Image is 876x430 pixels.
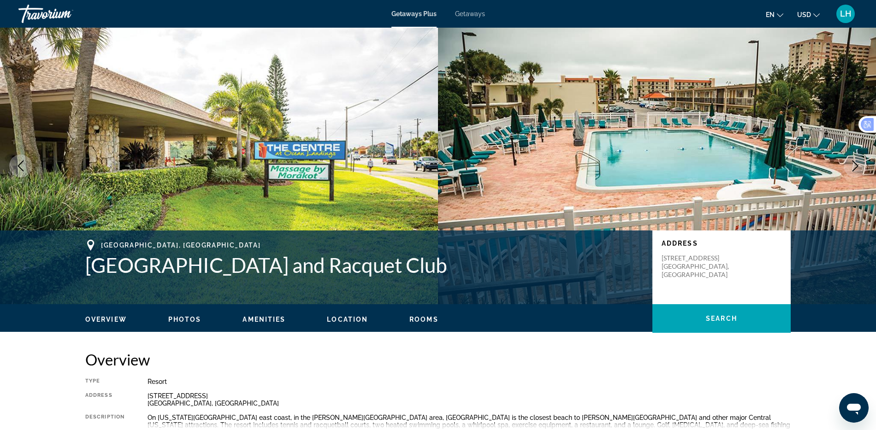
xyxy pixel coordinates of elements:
[85,378,124,385] div: Type
[662,240,781,247] p: Address
[327,315,368,324] button: Location
[243,316,285,323] span: Amenities
[409,315,438,324] button: Rooms
[168,316,201,323] span: Photos
[327,316,368,323] span: Location
[168,315,201,324] button: Photos
[662,254,735,279] p: [STREET_ADDRESS] [GEOGRAPHIC_DATA], [GEOGRAPHIC_DATA]
[766,8,783,21] button: Change language
[834,4,858,24] button: User Menu
[85,392,124,407] div: Address
[18,2,111,26] a: Travorium
[706,315,737,322] span: Search
[85,350,791,369] h2: Overview
[766,11,775,18] span: en
[148,392,791,407] div: [STREET_ADDRESS] [GEOGRAPHIC_DATA], [GEOGRAPHIC_DATA]
[85,253,643,277] h1: [GEOGRAPHIC_DATA] and Racquet Club
[652,304,791,333] button: Search
[85,316,127,323] span: Overview
[148,378,791,385] div: Resort
[797,11,811,18] span: USD
[797,8,820,21] button: Change currency
[243,315,285,324] button: Amenities
[840,9,851,18] span: LH
[101,242,260,249] span: [GEOGRAPHIC_DATA], [GEOGRAPHIC_DATA]
[391,10,437,18] a: Getaways Plus
[839,393,869,423] iframe: Кнопка запуска окна обмена сообщениями
[844,154,867,177] button: Next image
[455,10,485,18] a: Getaways
[409,316,438,323] span: Rooms
[9,154,32,177] button: Previous image
[85,315,127,324] button: Overview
